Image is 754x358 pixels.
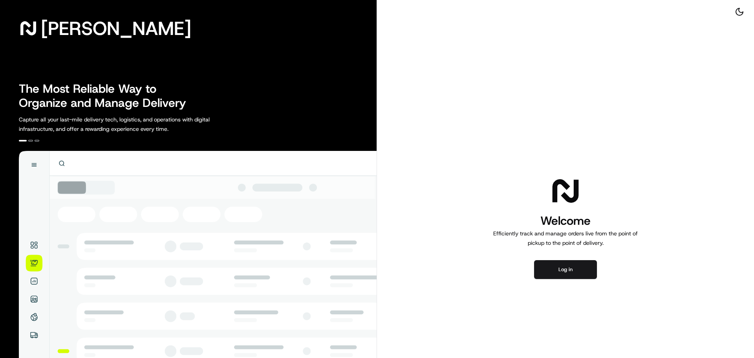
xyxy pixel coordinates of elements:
[490,229,641,248] p: Efficiently track and manage orders live from the point of pickup to the point of delivery.
[41,20,191,36] span: [PERSON_NAME]
[19,82,195,110] h2: The Most Reliable Way to Organize and Manage Delivery
[534,260,597,279] button: Log in
[490,213,641,229] h1: Welcome
[19,115,245,134] p: Capture all your last-mile delivery tech, logistics, and operations with digital infrastructure, ...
